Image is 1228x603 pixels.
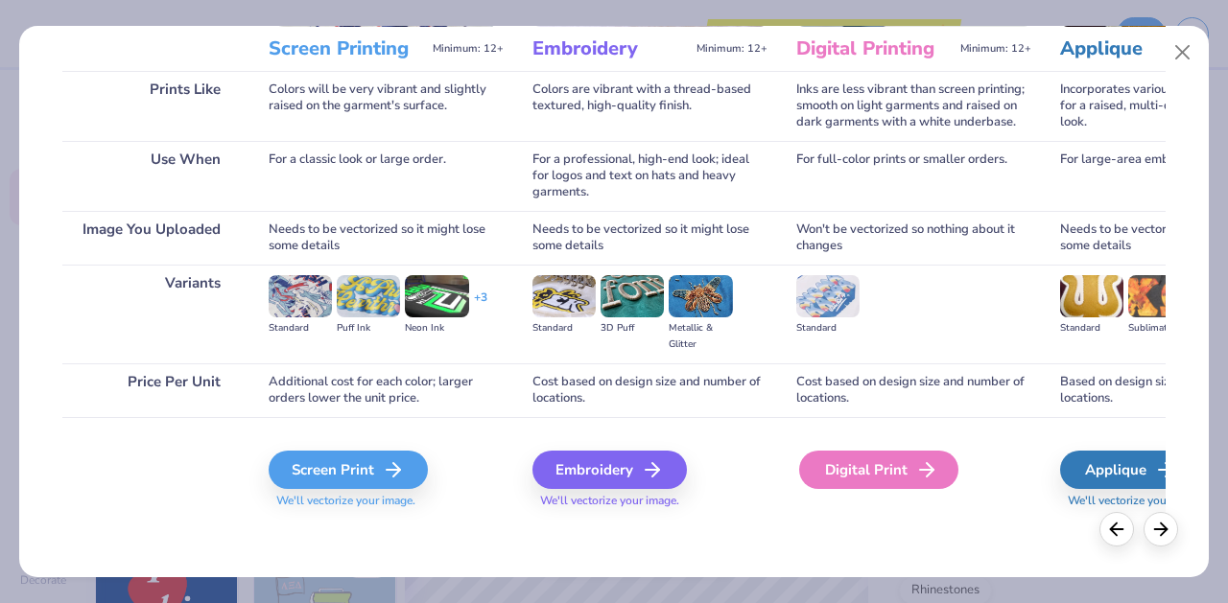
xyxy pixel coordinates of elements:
img: Sublimated [1128,275,1192,317]
div: 3D Puff [601,320,664,336]
div: Neon Ink [405,320,468,336]
div: Needs to be vectorized so it might lose some details [269,211,504,265]
h3: Digital Printing [796,36,953,61]
div: Applique [1060,451,1201,489]
div: Won't be vectorized so nothing about it changes [796,211,1031,265]
div: Metallic & Glitter [669,320,732,353]
h3: Screen Printing [269,36,425,61]
div: For a professional, high-end look; ideal for logos and text on hats and heavy garments. [532,141,767,211]
div: Standard [532,320,596,336]
div: For a classic look or large order. [269,141,504,211]
h3: Applique [1060,36,1216,61]
div: Colors are vibrant with a thread-based textured, high-quality finish. [532,71,767,141]
div: Prints Like [62,71,240,141]
img: Standard [532,275,596,317]
div: Digital Print [799,451,958,489]
span: We'll vectorize your image. [532,493,767,509]
div: Screen Print [269,451,428,489]
div: Colors will be very vibrant and slightly raised on the garment's surface. [269,71,504,141]
h3: Embroidery [532,36,689,61]
div: Additional cost for each color; larger orders lower the unit price. [269,363,504,417]
div: Image You Uploaded [62,211,240,265]
div: Use When [62,141,240,211]
div: Standard [796,320,860,336]
img: Metallic & Glitter [669,275,732,317]
span: Minimum: 12+ [697,42,767,56]
div: Standard [1060,320,1123,336]
div: Embroidery [532,451,687,489]
div: Needs to be vectorized so it might lose some details [532,211,767,265]
img: Standard [1060,275,1123,317]
img: Neon Ink [405,275,468,317]
img: Puff Ink [337,275,400,317]
div: Cost based on design size and number of locations. [532,363,767,417]
span: Minimum: 12+ [960,42,1031,56]
span: We'll vectorize your image. [269,493,504,509]
img: Standard [269,275,332,317]
div: For full-color prints or smaller orders. [796,141,1031,211]
img: Standard [796,275,860,317]
button: Close [1165,35,1201,71]
div: Variants [62,265,240,363]
div: Puff Ink [337,320,400,336]
div: Inks are less vibrant than screen printing; smooth on light garments and raised on dark garments ... [796,71,1031,141]
img: 3D Puff [601,275,664,317]
div: Standard [269,320,332,336]
div: Cost based on design size and number of locations. [796,363,1031,417]
div: Sublimated [1128,320,1192,336]
div: Price Per Unit [62,363,240,417]
div: + 3 [474,290,487,322]
span: Minimum: 12+ [433,42,504,56]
